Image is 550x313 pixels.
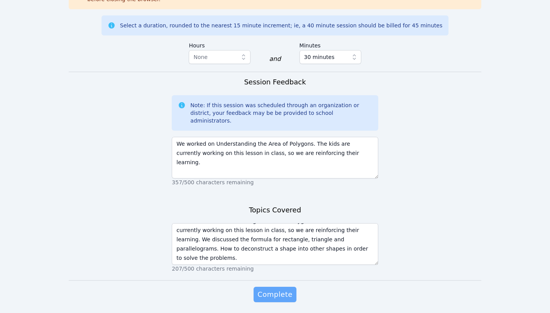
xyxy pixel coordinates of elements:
[244,77,306,88] h3: Session Feedback
[189,39,250,50] label: Hours
[172,265,378,273] p: 207/500 characters remaining
[300,50,361,64] button: 30 minutes
[172,223,378,265] textarea: We worked on Understanding the Area of Polygons as the kids are currently working on this lesson ...
[257,289,292,300] span: Complete
[172,137,378,178] textarea: We worked on Understanding the Area of Polygons. The kids are currently working on this lesson in...
[120,22,442,29] div: Select a duration, rounded to the nearest 15 minute increment; ie, a 40 minute session should be ...
[304,52,335,62] span: 30 minutes
[190,101,372,125] div: Note: If this session was scheduled through an organization or district, your feedback may be be ...
[172,178,378,186] p: 357/500 characters remaining
[269,54,281,64] div: and
[249,205,301,215] h3: Topics Covered
[189,50,250,64] button: None
[254,287,296,302] button: Complete
[193,54,208,60] span: None
[300,39,361,50] label: Minutes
